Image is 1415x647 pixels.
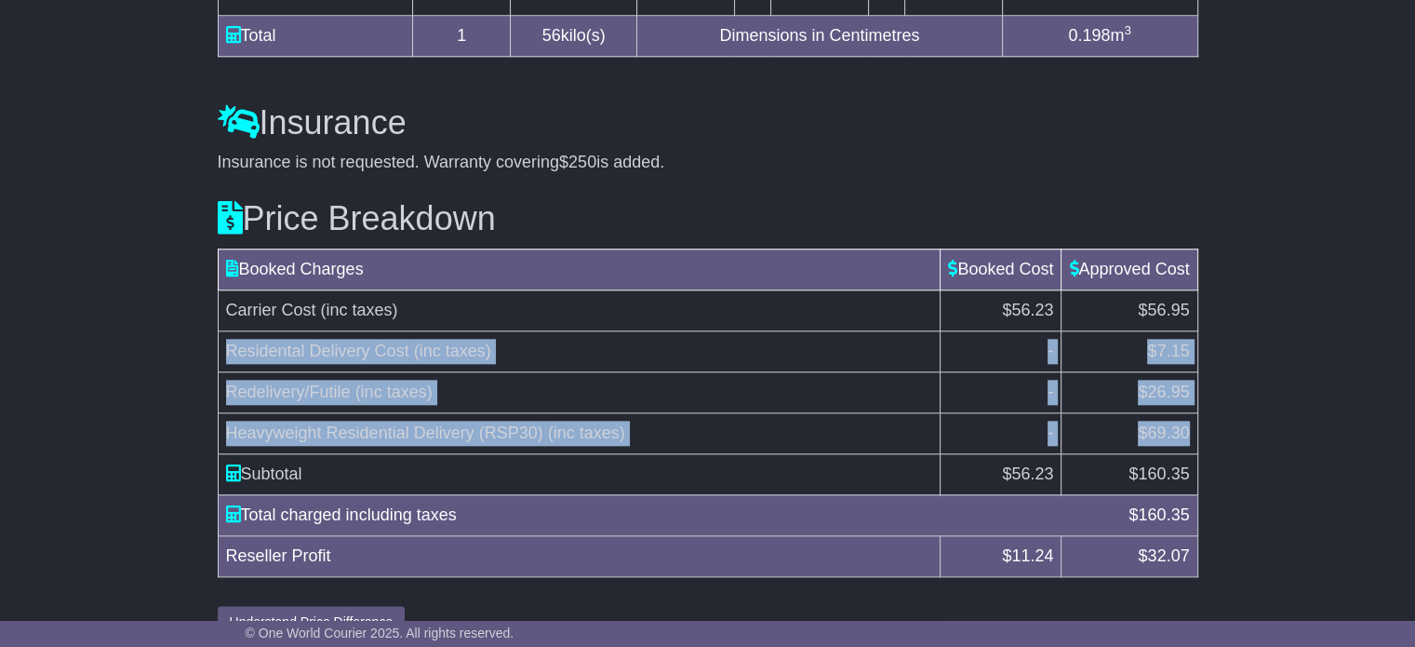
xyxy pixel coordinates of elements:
[321,301,398,319] span: (inc taxes)
[1048,342,1053,360] span: -
[1138,424,1189,442] span: $69.30
[1048,383,1053,401] span: -
[1002,301,1053,319] span: $56.23
[1138,301,1189,319] span: $56.95
[1002,16,1197,57] td: m
[1011,546,1053,565] span: 11.24
[355,383,433,401] span: (inc taxes)
[226,301,316,319] span: Carrier Cost
[1119,503,1198,528] div: $
[246,626,514,640] span: © One World Courier 2025. All rights reserved.
[1138,505,1189,524] span: 160.35
[941,453,1061,494] td: $
[1124,23,1131,37] sup: 3
[548,424,625,442] span: (inc taxes)
[1048,424,1053,442] span: -
[217,503,1120,528] div: Total charged including taxes
[413,16,511,57] td: 1
[218,104,1198,142] h3: Insurance
[1138,383,1189,401] span: $26.95
[1068,26,1110,45] span: 0.198
[226,342,409,360] span: Residental Delivery Cost
[1147,342,1189,360] span: $7.15
[226,424,543,442] span: Heavyweight Residential Delivery (RSP30)
[559,153,596,171] span: $250
[218,453,941,494] td: Subtotal
[1002,546,1053,565] span: $
[1061,453,1197,494] td: $
[1147,546,1189,565] span: 32.07
[1138,465,1189,483] span: 160.35
[1011,465,1053,483] span: 56.23
[511,16,637,57] td: kilo(s)
[218,153,1198,173] div: Insurance is not requested. Warranty covering is added.
[218,249,941,290] td: Booked Charges
[218,200,1198,237] h3: Price Breakdown
[218,535,941,576] td: Reseller Profit
[1061,249,1197,290] td: Approved Cost
[637,16,1003,57] td: Dimensions in Centimetres
[414,342,491,360] span: (inc taxes)
[542,26,561,45] span: 56
[941,249,1061,290] td: Booked Cost
[1138,546,1189,565] span: $
[218,16,413,57] td: Total
[226,383,351,401] span: Redelivery/Futile
[218,606,406,639] button: Understand Price Difference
